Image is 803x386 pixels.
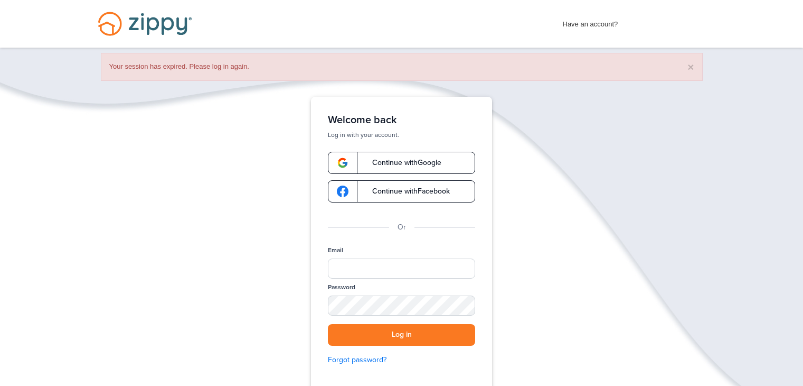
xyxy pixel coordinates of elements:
[362,188,450,195] span: Continue with Facebook
[328,246,343,255] label: Email
[328,259,475,279] input: Email
[398,222,406,233] p: Or
[328,324,475,346] button: Log in
[328,296,475,316] input: Password
[328,283,355,292] label: Password
[101,53,703,81] div: Your session has expired. Please log in again.
[563,13,618,30] span: Have an account?
[328,114,475,126] h1: Welcome back
[687,61,694,72] button: ×
[362,159,441,167] span: Continue with Google
[328,180,475,203] a: google-logoContinue withFacebook
[328,354,475,366] a: Forgot password?
[337,186,348,197] img: google-logo
[328,131,475,139] p: Log in with your account.
[337,157,348,169] img: google-logo
[328,152,475,174] a: google-logoContinue withGoogle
